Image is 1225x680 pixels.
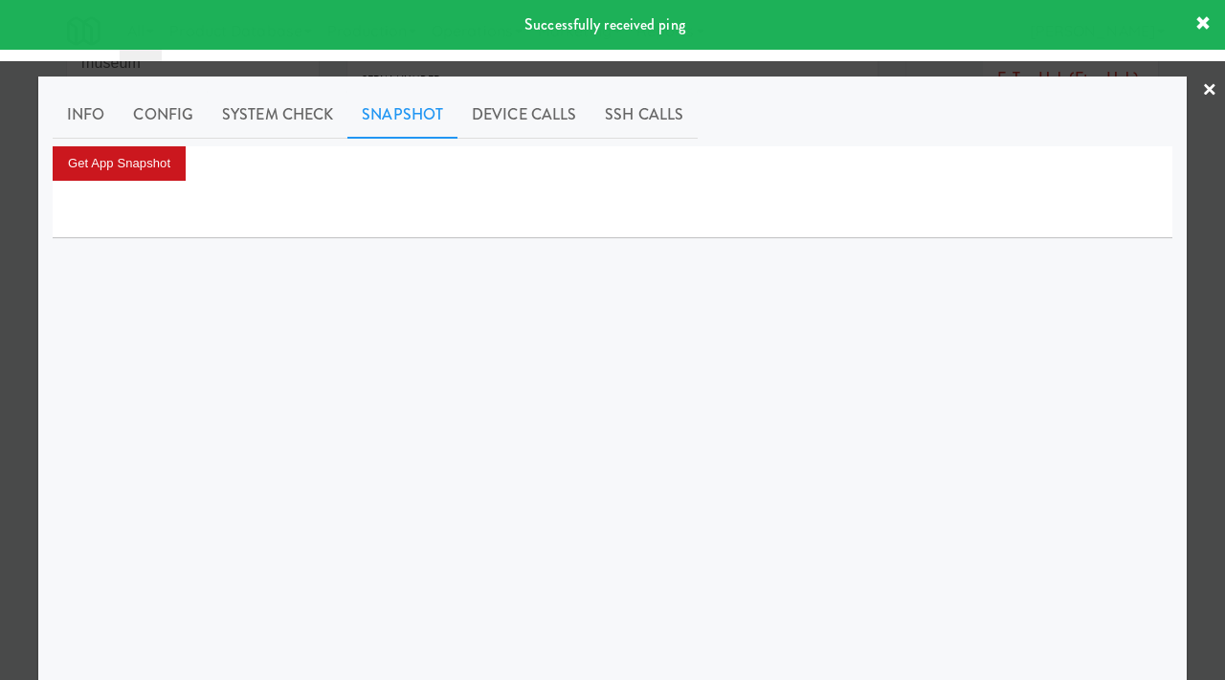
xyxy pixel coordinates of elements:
a: Info [53,91,119,139]
a: SSH Calls [590,91,698,139]
a: Device Calls [457,91,590,139]
a: Snapshot [347,91,457,139]
a: Config [119,91,208,139]
button: Get App Snapshot [53,146,186,181]
a: System Check [208,91,347,139]
a: × [1202,61,1217,121]
span: Successfully received ping [524,13,685,35]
